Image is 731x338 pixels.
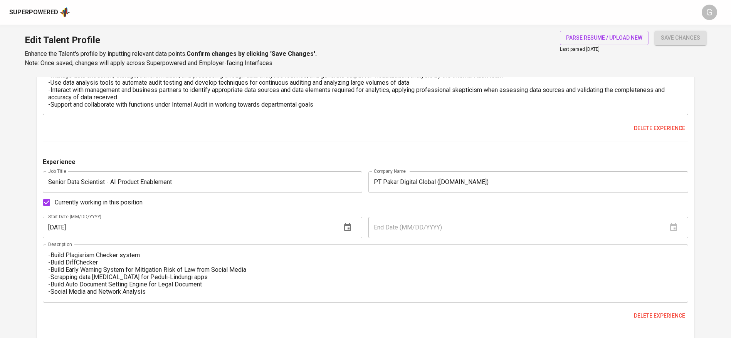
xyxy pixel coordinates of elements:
span: save changes [661,33,700,43]
span: Delete experience [634,124,685,133]
b: Confirm changes by clicking 'Save Changes'. [187,50,317,57]
button: Delete experience [631,121,688,136]
a: Superpoweredapp logo [9,7,70,18]
button: save changes [655,31,706,45]
div: Superpowered [9,8,58,17]
span: parse resume / upload new [566,33,642,43]
button: parse resume / upload new [560,31,649,45]
span: Last parsed [DATE] [560,47,600,52]
p: Enhance the Talent's profile by inputting relevant data points. Note: Once saved, changes will ap... [25,49,317,68]
h1: Edit Talent Profile [25,31,317,49]
div: G [702,5,717,20]
button: Delete experience [631,309,688,323]
img: app logo [60,7,70,18]
span: Currently working in this position [55,198,143,207]
p: Experience [43,157,76,167]
span: Delete experience [634,311,685,321]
